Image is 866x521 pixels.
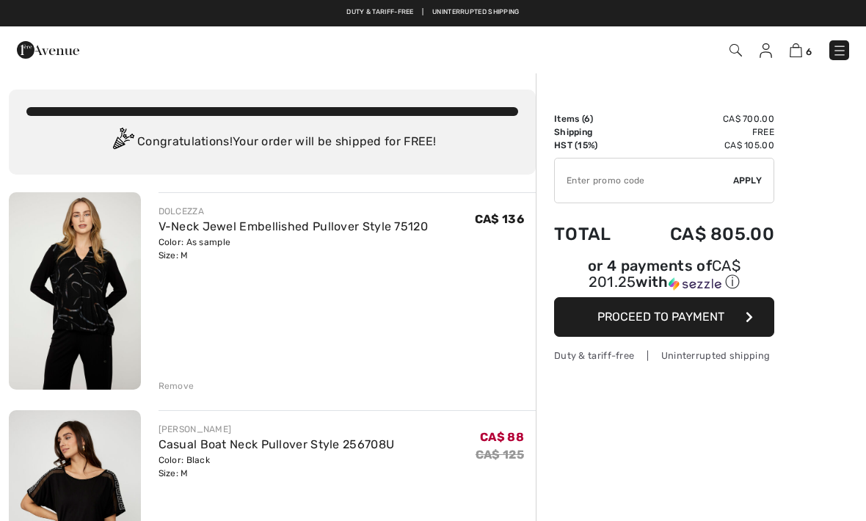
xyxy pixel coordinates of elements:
[760,43,772,58] img: My Info
[632,125,774,139] td: Free
[17,42,79,56] a: 1ère Avenue
[790,43,802,57] img: Shopping Bag
[554,259,774,297] div: or 4 payments ofCA$ 201.25withSezzle Click to learn more about Sezzle
[554,112,632,125] td: Items ( )
[108,128,137,157] img: Congratulation2.svg
[9,192,141,390] img: V-Neck Jewel Embellished Pullover Style 75120
[632,139,774,152] td: CA$ 105.00
[597,310,724,324] span: Proceed to Payment
[26,128,518,157] div: Congratulations! Your order will be shipped for FREE!
[476,448,524,462] s: CA$ 125
[584,114,590,124] span: 6
[159,379,194,393] div: Remove
[159,423,395,436] div: [PERSON_NAME]
[475,212,524,226] span: CA$ 136
[733,174,763,187] span: Apply
[159,453,395,480] div: Color: Black Size: M
[159,236,429,262] div: Color: As sample Size: M
[554,125,632,139] td: Shipping
[554,259,774,292] div: or 4 payments of with
[632,112,774,125] td: CA$ 700.00
[480,430,524,444] span: CA$ 88
[806,46,812,57] span: 6
[554,349,774,362] div: Duty & tariff-free | Uninterrupted shipping
[589,257,741,291] span: CA$ 201.25
[832,43,847,58] img: Menu
[632,209,774,259] td: CA$ 805.00
[159,219,429,233] a: V-Neck Jewel Embellished Pullover Style 75120
[669,277,721,291] img: Sezzle
[554,139,632,152] td: HST (15%)
[729,44,742,57] img: Search
[159,205,429,218] div: DOLCEZZA
[555,159,733,203] input: Promo code
[554,297,774,337] button: Proceed to Payment
[790,41,812,59] a: 6
[17,35,79,65] img: 1ère Avenue
[554,209,632,259] td: Total
[159,437,395,451] a: Casual Boat Neck Pullover Style 256708U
